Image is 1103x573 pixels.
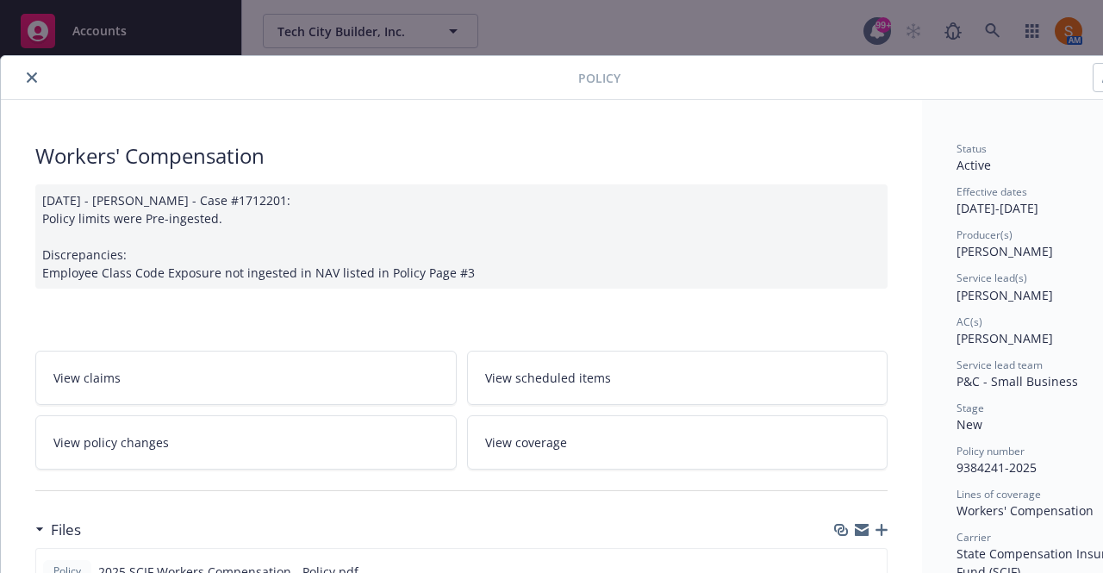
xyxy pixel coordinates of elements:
span: Service lead(s) [957,271,1027,285]
a: View coverage [467,415,888,470]
span: New [957,416,982,433]
span: View policy changes [53,433,169,452]
span: View claims [53,369,121,387]
span: 9384241-2025 [957,459,1037,476]
a: View policy changes [35,415,457,470]
span: Status [957,141,987,156]
span: Service lead team [957,358,1043,372]
a: View scheduled items [467,351,888,405]
span: AC(s) [957,315,982,329]
span: [PERSON_NAME] [957,330,1053,346]
span: [PERSON_NAME] [957,243,1053,259]
span: P&C - Small Business [957,373,1078,389]
div: Workers' Compensation [35,141,888,171]
span: View scheduled items [485,369,611,387]
span: Policy number [957,444,1025,458]
a: View claims [35,351,457,405]
span: Policy [578,69,620,87]
span: Carrier [957,530,991,545]
button: close [22,67,42,88]
span: Stage [957,401,984,415]
div: [DATE] - [PERSON_NAME] - Case #1712201: Policy limits were Pre-ingested. Discrepancies: Employee ... [35,184,888,289]
h3: Files [51,519,81,541]
span: Effective dates [957,184,1027,199]
span: View coverage [485,433,567,452]
span: Active [957,157,991,173]
span: [PERSON_NAME] [957,287,1053,303]
div: Files [35,519,81,541]
span: Lines of coverage [957,487,1041,501]
span: Producer(s) [957,227,1013,242]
